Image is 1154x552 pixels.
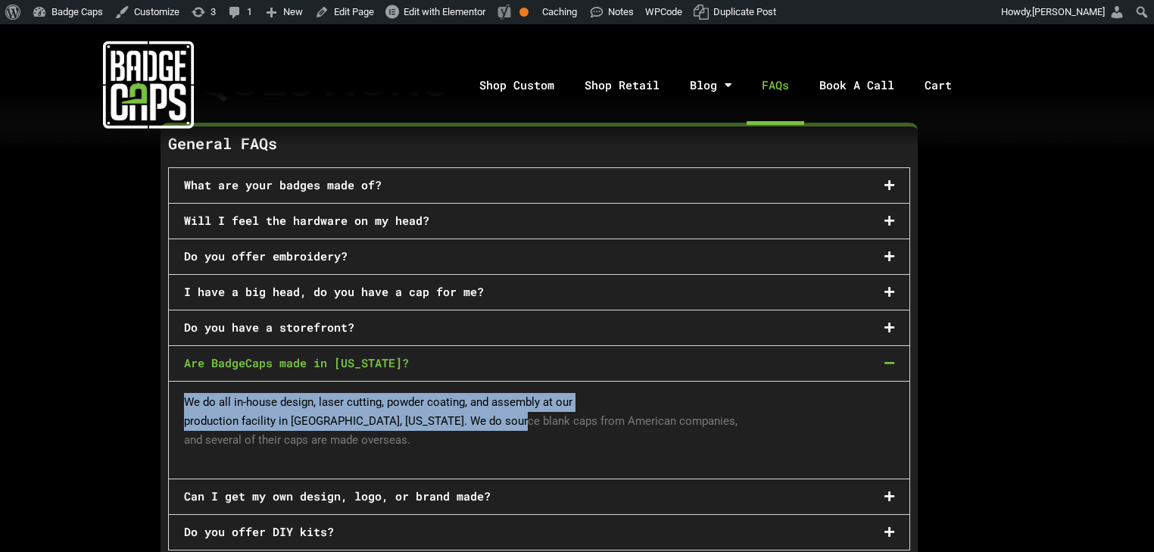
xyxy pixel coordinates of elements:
div: I have a big head, do you have a cap for me? [169,275,909,310]
a: What are your badges made of? [184,177,382,192]
a: Shop Custom [464,45,569,125]
a: Do you have a storefront? [184,320,354,335]
a: Shop Retail [569,45,675,125]
div: Do you offer embroidery? [169,239,909,274]
a: Cart [909,45,986,125]
a: Are BadgeCaps made in [US_STATE]? [184,355,409,370]
div: Will I feel the hardware on my head? [169,204,909,239]
a: Can I get my own design, logo, or brand made? [184,488,491,504]
span: [PERSON_NAME] [1032,6,1105,17]
span: Edit with Elementor [404,6,485,17]
a: Will I feel the hardware on my head? [184,213,429,228]
a: Blog [675,45,747,125]
div: Do you offer DIY kits? [169,515,909,550]
a: Do you offer DIY kits? [184,524,334,539]
div: What are your badges made of? [169,168,909,203]
div: Are BadgeCaps made in [US_STATE]? [169,381,909,479]
a: FAQs [747,45,804,125]
p: We do all in-house design, laser cutting, powder coating, and assembly at our production facility... [184,393,894,449]
a: Book A Call [804,45,909,125]
a: I have a big head, do you have a cap for me? [184,284,484,299]
h5: General FAQs [168,134,910,152]
div: Do you have a storefront? [169,310,909,345]
nav: Menu [296,45,1154,125]
iframe: Chat Widget [1078,479,1154,552]
div: Are BadgeCaps made in [US_STATE]? [169,346,909,381]
a: Do you offer embroidery? [184,248,348,264]
div: Can I get my own design, logo, or brand made? [169,479,909,514]
div: OK [519,8,529,17]
img: badgecaps white logo with green acccent [103,39,194,130]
